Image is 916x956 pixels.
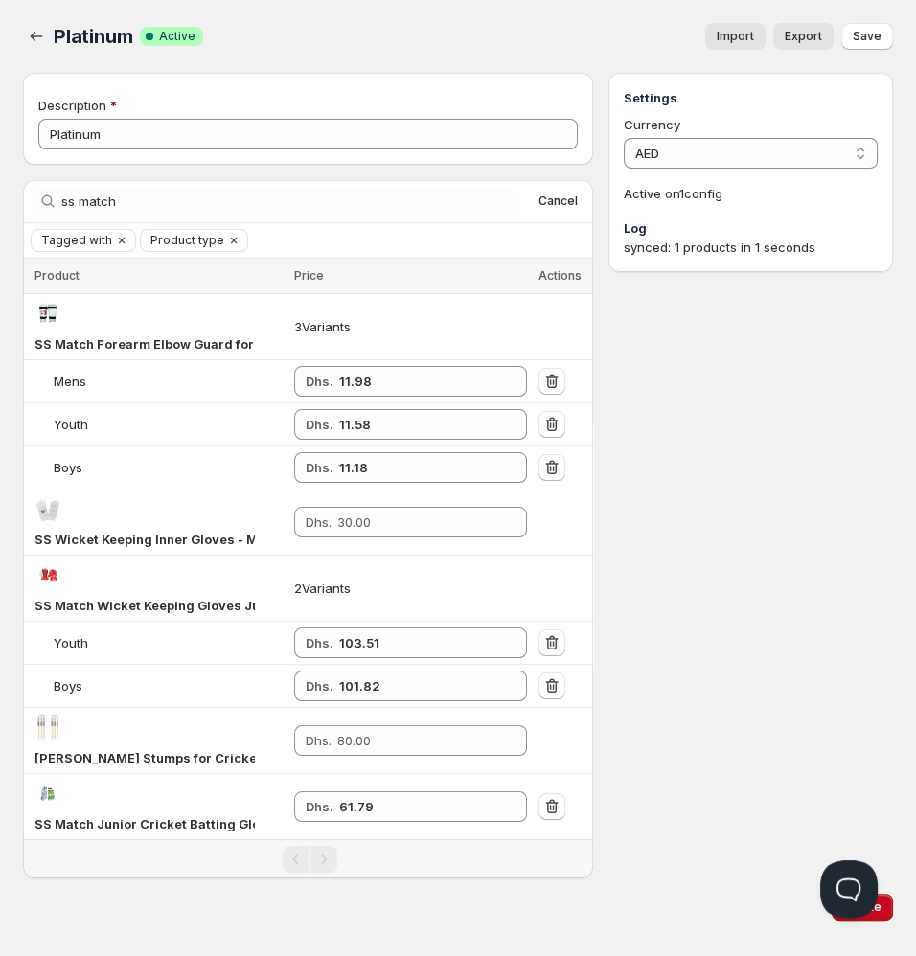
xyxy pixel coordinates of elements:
div: SS Match Wicket Keeping Gloves Junior [34,596,255,615]
td: 2 Variants [288,556,532,622]
span: Description [38,98,106,113]
nav: Pagination [23,839,593,878]
span: Export [785,29,822,44]
button: Import [705,23,766,50]
span: Product [34,268,80,283]
span: Youth [54,635,88,650]
input: 15.00 [339,452,497,483]
span: Platinum [54,25,132,48]
h3: Settings [624,88,878,107]
input: 20.00 [339,366,497,397]
button: Clear [112,230,131,251]
strong: Dhs. [306,460,333,475]
span: [PERSON_NAME] Stumps for Cricket 2nd Grade - 6pc Stumps and 4pc Bails [34,750,506,765]
strong: Dhs. [306,417,333,432]
span: SS Wicket Keeping Inner Gloves - MATCH [34,532,294,547]
span: Currency [624,117,680,132]
input: 165.00 [339,627,497,658]
button: Save [841,23,893,50]
input: 30.00 [337,507,497,537]
div: Mens [54,372,86,391]
span: Cancel [538,193,578,209]
h3: Log [624,218,878,238]
span: Tagged with [41,233,112,248]
div: Boys [54,458,82,477]
span: Boys [54,460,82,475]
input: 75.00 [339,791,497,822]
button: Clear [224,230,243,251]
strong: Dhs. [306,678,333,694]
div: SS Wood Stumps for Cricket 2nd Grade - 6pc Stumps and 4pc Bails [34,748,255,767]
strong: Dhs. [306,799,333,814]
div: Youth [54,415,88,434]
button: Cancel [531,190,585,213]
span: SS Match Junior Cricket Batting Gloves for Youth - RH [34,816,373,831]
input: 80.00 [337,725,497,756]
div: SS Match Junior Cricket Batting Gloves for Youth - RH [34,814,255,833]
div: Youth [54,633,88,652]
iframe: Help Scout Beacon - Open [820,860,878,918]
span: Mens [54,374,86,389]
div: SS Wicket Keeping Inner Gloves - MATCH [34,530,255,549]
td: 3 Variants [288,294,532,360]
span: Actions [538,268,582,283]
span: Dhs. [306,733,332,748]
span: Active [159,29,195,44]
input: 160.00 [339,671,497,701]
div: Boys [54,676,82,695]
span: Boys [54,678,82,694]
span: Product type [150,233,224,248]
input: Private internal description [38,119,578,149]
span: Price [294,268,324,283]
div: synced: 1 products in 1 seconds [624,238,878,257]
button: Product type [141,230,224,251]
span: SS Match Forearm Elbow Guard for Adults and Junior [34,336,368,352]
span: Dhs. [306,514,332,530]
a: Export [773,23,834,50]
input: 15.00 [339,409,497,440]
span: Youth [54,417,88,432]
strong: Dhs. [306,374,333,389]
strong: Dhs. [306,635,333,650]
div: SS Match Forearm Elbow Guard for Adults and Junior [34,334,255,353]
span: Import [717,29,754,44]
span: Save [853,29,882,44]
p: Active on 1 config [624,184,878,203]
span: SS Match Wicket Keeping Gloves Junior [34,598,285,613]
button: Tagged with [32,230,112,251]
